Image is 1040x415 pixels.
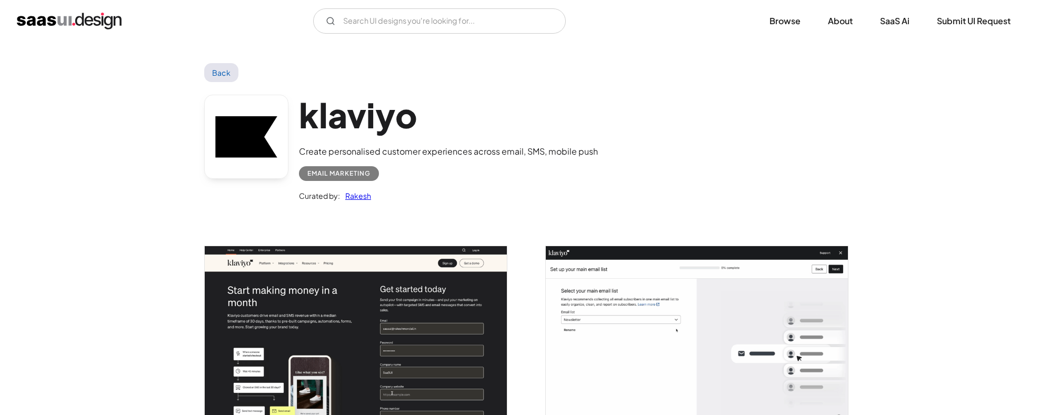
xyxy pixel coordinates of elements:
[299,145,598,158] div: Create personalised customer experiences across email, SMS, mobile push
[340,189,371,202] a: Rakesh
[313,8,566,34] input: Search UI designs you're looking for...
[204,63,238,82] a: Back
[307,167,371,180] div: Email Marketing
[17,13,122,29] a: home
[757,9,813,33] a: Browse
[299,95,598,135] h1: klaviyo
[313,8,566,34] form: Email Form
[815,9,865,33] a: About
[924,9,1023,33] a: Submit UI Request
[299,189,340,202] div: Curated by:
[867,9,922,33] a: SaaS Ai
